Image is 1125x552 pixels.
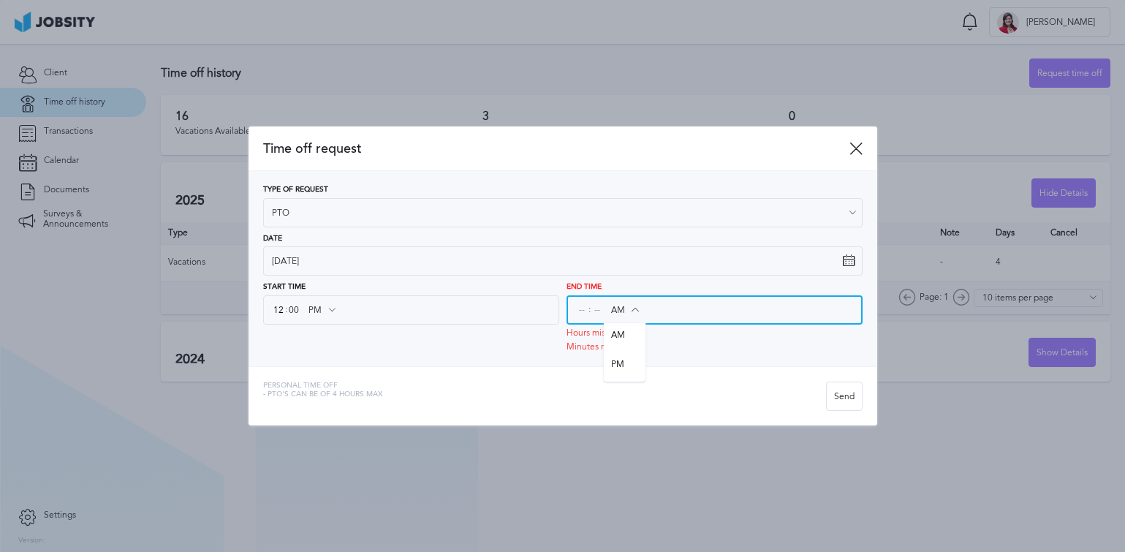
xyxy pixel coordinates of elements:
[285,305,287,315] span: :
[567,328,621,339] span: Hours missing
[827,382,862,412] div: Send
[591,297,604,323] input: --
[567,342,630,352] span: Minutes missing
[272,297,285,323] input: --
[611,330,639,345] span: AM
[575,297,588,323] input: --
[826,382,863,411] button: Send
[263,235,282,243] span: Date
[588,305,591,315] span: :
[287,297,300,323] input: --
[611,360,639,374] span: PM
[263,382,382,390] span: Personal Time Off
[567,283,602,292] span: End Time
[263,283,306,292] span: Start Time
[263,186,328,194] span: Type of Request
[263,141,849,156] span: Time off request
[263,390,382,399] span: - PTO's can be of 4 hours max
